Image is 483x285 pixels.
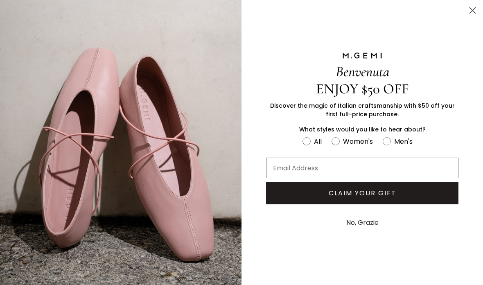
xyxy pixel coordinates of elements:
[465,3,480,18] button: Close dialog
[394,136,413,147] div: Men's
[342,213,383,233] button: No, Grazie
[336,63,389,80] span: Benvenuta
[266,158,458,178] input: Email Address
[314,136,322,147] div: All
[266,182,458,204] button: CLAIM YOUR GIFT
[343,136,373,147] div: Women's
[270,102,455,118] span: Discover the magic of Italian craftsmanship with $50 off your first full-price purchase.
[316,80,409,97] span: ENJOY $50 OFF
[299,125,426,133] span: What styles would you like to hear about?
[342,52,383,59] img: M.GEMI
